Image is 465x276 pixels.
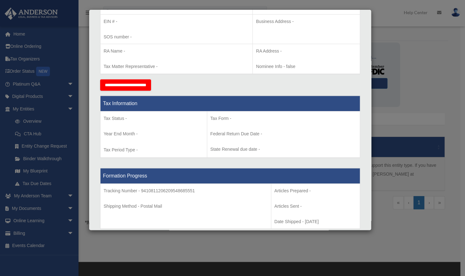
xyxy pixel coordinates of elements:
p: State Renewal due date - [210,145,357,153]
p: Business Address - [256,18,357,25]
p: Tax Matter Representative - [104,63,249,70]
th: Formation Progress [100,168,360,183]
th: Tax Information [100,96,360,111]
p: RA Address - [256,47,357,55]
p: Articles Sent - [274,202,357,210]
p: Tracking Number - 9410811206209548685551 [104,187,268,195]
p: Nominee Info - false [256,63,357,70]
p: SOS number - [104,33,249,41]
p: Tax Form - [210,115,357,122]
p: Tax Status - [104,115,204,122]
p: Year End Month - [104,130,204,138]
p: RA Name - [104,47,249,55]
p: Shipping Method - Postal Mail [104,202,268,210]
p: EIN # - [104,18,249,25]
p: Articles Prepared - [274,187,357,195]
p: Federal Return Due Date - [210,130,357,138]
td: Tax Period Type - [100,111,207,158]
p: Date Shipped - [DATE] [274,218,357,226]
